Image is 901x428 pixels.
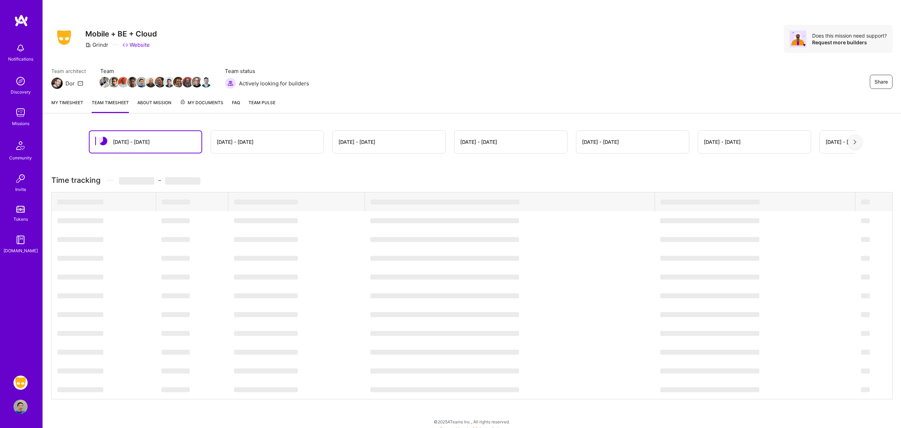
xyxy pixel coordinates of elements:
span: ‌ [861,218,870,223]
span: My Documents [180,99,223,107]
img: Team Member Avatar [201,77,211,88]
div: Does this mission need support? [812,32,887,39]
span: ‌ [660,237,759,242]
img: Invite [13,171,28,186]
div: Request more builders [812,39,887,46]
span: - [119,176,200,185]
span: ‌ [861,275,870,280]
span: ‌ [162,199,190,204]
span: ‌ [234,387,298,392]
span: ‌ [370,237,519,242]
span: ‌ [57,350,103,355]
a: Website [122,41,150,49]
img: Team Member Avatar [173,77,184,88]
span: ‌ [57,256,103,261]
span: Share [874,78,888,85]
span: ‌ [660,218,759,223]
span: Team status [225,67,309,75]
span: ‌ [161,218,190,223]
span: ‌ [161,237,190,242]
span: ‌ [57,368,103,373]
h3: Time tracking [51,176,893,185]
img: status icon [99,137,107,145]
span: ‌ [234,331,298,336]
img: guide book [13,233,28,247]
span: Team [100,67,211,75]
span: ‌ [57,387,103,392]
div: [DATE] - [DATE] [217,138,253,146]
span: ‌ [161,293,190,298]
span: ‌ [234,368,298,373]
div: [DATE] - [DATE] [338,138,375,146]
div: Invite [15,186,26,193]
h3: Mobile + BE + Cloud [85,29,157,38]
a: User Avatar [12,400,29,414]
a: Team Member Avatar [183,76,192,88]
span: ‌ [660,350,759,355]
img: Team Member Avatar [127,77,138,88]
span: ‌ [370,256,519,261]
img: Avatar [789,30,806,47]
img: Team Member Avatar [146,77,156,88]
img: Team Architect [51,78,63,89]
span: ‌ [371,199,519,204]
div: Dor [65,80,75,87]
a: Team Member Avatar [165,76,174,88]
span: ‌ [57,293,103,298]
a: Team Member Avatar [174,76,183,88]
div: Discovery [11,88,31,96]
span: ‌ [660,293,759,298]
span: ‌ [861,387,870,392]
span: Actively looking for builders [239,80,309,87]
span: ‌ [370,293,519,298]
a: About Mission [137,99,171,113]
span: ‌ [161,275,190,280]
img: Community [12,137,29,154]
div: [DATE] - [DATE] [704,138,741,146]
div: Tokens [13,215,28,223]
img: Team Member Avatar [118,77,129,88]
span: ‌ [370,368,519,373]
span: ‌ [57,275,103,280]
span: ‌ [119,177,154,185]
a: My Documents [180,99,223,113]
div: [DATE] - [DATE] [113,138,150,146]
span: ‌ [161,350,190,355]
a: Team Member Avatar [137,76,146,88]
img: Team Member Avatar [109,77,119,88]
span: ‌ [660,275,759,280]
span: ‌ [234,275,298,280]
img: tokens [16,206,25,213]
span: Team Pulse [249,100,275,105]
div: [DATE] - [DATE] [826,138,862,146]
i: icon Mail [78,80,83,86]
a: My timesheet [51,99,83,113]
span: ‌ [861,312,870,317]
a: Team Member Avatar [192,76,201,88]
img: Team Member Avatar [136,77,147,88]
img: Team Member Avatar [155,77,165,88]
div: Community [9,154,32,162]
a: Team Member Avatar [128,76,137,88]
span: ‌ [861,256,870,261]
span: ‌ [234,312,298,317]
div: Missions [12,120,29,127]
span: ‌ [57,237,103,242]
img: logo [14,14,28,27]
button: Share [870,75,893,89]
span: ‌ [370,350,519,355]
span: ‌ [370,387,519,392]
span: ‌ [861,293,870,298]
span: ‌ [234,350,298,355]
img: bell [13,41,28,55]
span: ‌ [861,331,870,336]
div: Notifications [8,55,33,63]
img: discovery [13,74,28,88]
span: ‌ [370,275,519,280]
img: Team Member Avatar [99,77,110,88]
a: Team Member Avatar [201,76,211,88]
div: [DOMAIN_NAME] [4,247,38,254]
span: ‌ [234,293,298,298]
span: ‌ [57,312,103,317]
a: Team Member Avatar [100,76,109,88]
